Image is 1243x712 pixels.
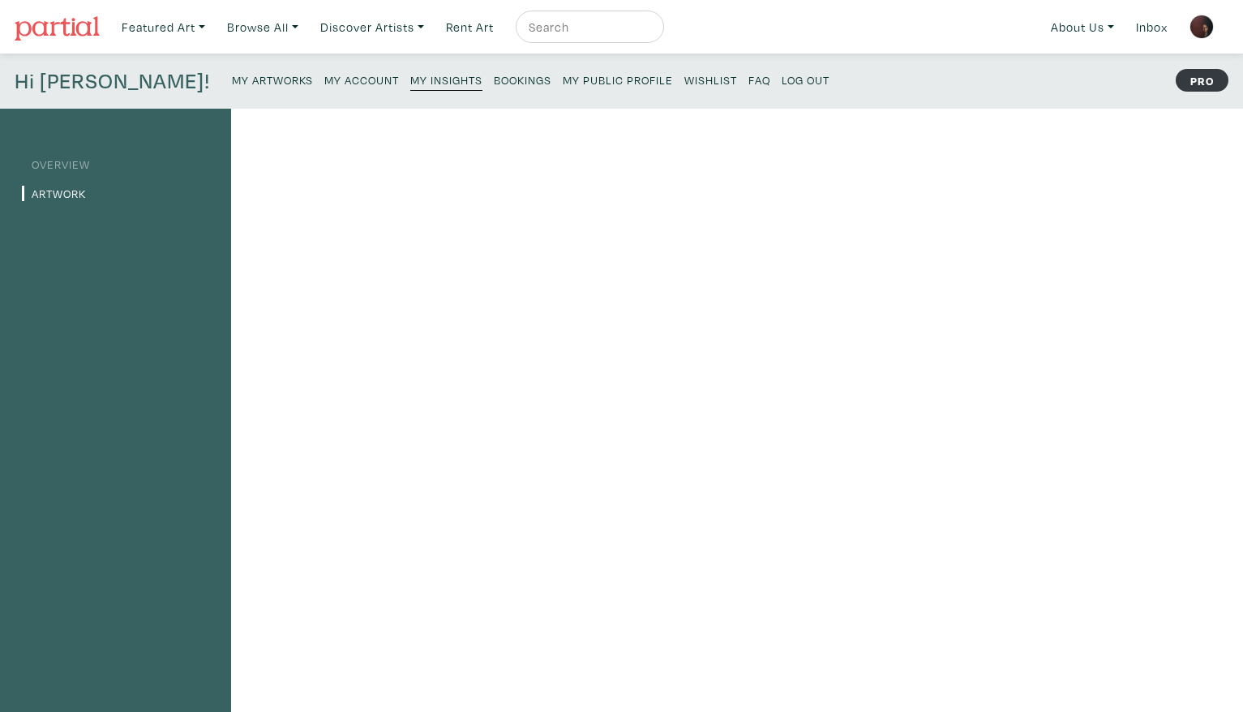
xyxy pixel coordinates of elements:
small: FAQ [748,72,770,88]
a: FAQ [748,68,770,90]
small: My Insights [410,72,482,88]
small: Wishlist [684,72,737,88]
small: Log Out [782,72,829,88]
small: My Public Profile [563,72,673,88]
a: My Artworks [232,68,313,90]
a: Rent Art [439,11,501,44]
a: My Insights [410,68,482,91]
a: About Us [1044,11,1121,44]
a: Inbox [1129,11,1175,44]
h4: Hi [PERSON_NAME]! [15,68,210,94]
a: Log Out [782,68,829,90]
a: Overview [22,157,90,172]
a: Discover Artists [313,11,431,44]
a: Browse All [220,11,306,44]
a: Bookings [494,68,551,90]
strong: PRO [1176,69,1228,92]
input: Search [527,17,649,37]
small: Bookings [494,72,551,88]
a: Wishlist [684,68,737,90]
small: My Artworks [232,72,313,88]
small: My Account [324,72,399,88]
a: Featured Art [114,11,212,44]
a: My Public Profile [563,68,673,90]
a: Artwork [22,186,86,201]
a: My Account [324,68,399,90]
img: phpThumb.php [1189,15,1214,39]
